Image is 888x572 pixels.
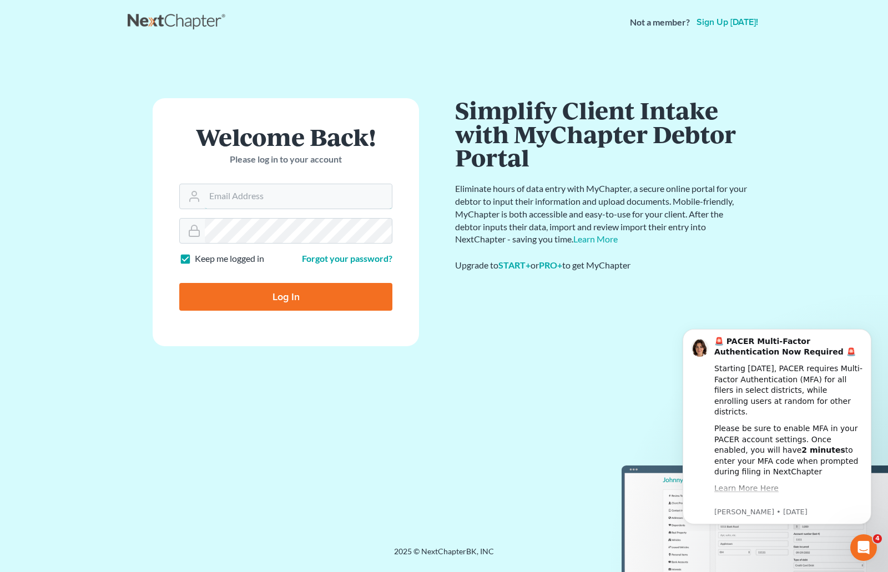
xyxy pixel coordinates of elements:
strong: Not a member? [630,16,690,29]
span: 4 [873,534,882,543]
iframe: Intercom notifications message [666,319,888,531]
a: PRO+ [539,260,562,270]
h1: Welcome Back! [179,125,392,149]
a: START+ [498,260,531,270]
div: 2025 © NextChapterBK, INC [128,546,760,566]
a: Sign up [DATE]! [694,18,760,27]
label: Keep me logged in [195,252,264,265]
p: Eliminate hours of data entry with MyChapter, a secure online portal for your debtor to input the... [455,183,749,246]
a: Forgot your password? [302,253,392,264]
a: Learn More [573,234,618,244]
h1: Simplify Client Intake with MyChapter Debtor Portal [455,98,749,169]
iframe: Intercom live chat [850,534,877,561]
i: We use the Salesforce Authenticator app for MFA at NextChapter and other users are reporting the ... [48,181,196,223]
p: Message from Emma, sent 6w ago [48,188,197,198]
div: Upgrade to or to get MyChapter [455,259,749,272]
input: Email Address [205,184,392,209]
input: Log In [179,283,392,311]
p: Please log in to your account [179,153,392,166]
